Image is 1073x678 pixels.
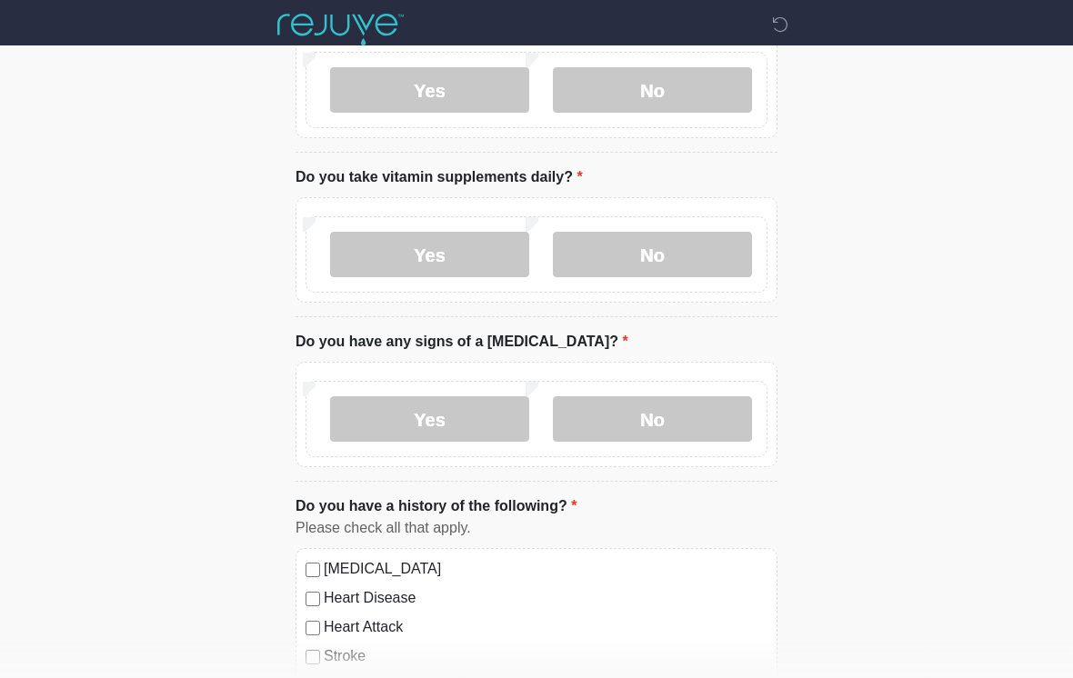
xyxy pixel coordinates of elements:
label: Yes [330,233,529,278]
input: Stroke [306,651,320,665]
input: Heart Attack [306,622,320,636]
input: Heart Disease [306,593,320,607]
label: Do you have any signs of a [MEDICAL_DATA]? [296,332,628,354]
label: No [553,233,752,278]
label: Do you have a history of the following? [296,496,577,518]
label: No [553,397,752,443]
img: Rejuve Clinics Logo [277,14,404,46]
label: [MEDICAL_DATA] [324,559,767,581]
label: Stroke [324,646,767,668]
label: Yes [330,68,529,114]
label: Heart Disease [324,588,767,610]
label: Yes [330,397,529,443]
label: Heart Attack [324,617,767,639]
label: No [553,68,752,114]
label: Do you take vitamin supplements daily? [296,167,583,189]
div: Please check all that apply. [296,518,777,540]
input: [MEDICAL_DATA] [306,563,320,578]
